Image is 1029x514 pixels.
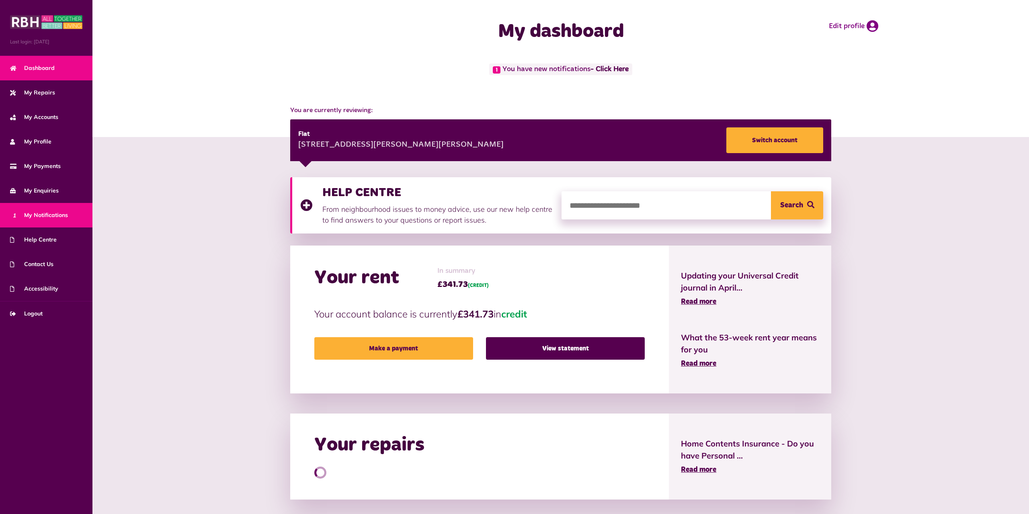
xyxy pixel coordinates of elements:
[298,129,504,139] div: Flat
[681,438,819,475] a: Home Contents Insurance - Do you have Personal ... Read more
[681,270,819,294] span: Updating your Universal Credit journal in April...
[10,235,57,244] span: Help Centre
[10,309,43,318] span: Logout
[681,466,716,473] span: Read more
[681,332,819,356] span: What the 53-week rent year means for you
[829,20,878,32] a: Edit profile
[10,64,55,72] span: Dashboard
[10,113,58,121] span: My Accounts
[681,360,716,367] span: Read more
[489,63,632,75] span: You have new notifications
[681,332,819,369] a: What the 53-week rent year means for you Read more
[314,307,645,321] p: Your account balance is currently in
[486,337,645,360] a: View statement
[10,211,68,219] span: My Notifications
[780,191,803,219] span: Search
[10,260,53,268] span: Contact Us
[10,211,19,219] span: 1
[437,279,489,291] span: £341.73
[457,308,494,320] strong: £341.73
[10,137,51,146] span: My Profile
[437,266,489,276] span: In summary
[400,20,722,43] h1: My dashboard
[10,285,58,293] span: Accessibility
[726,127,823,153] a: Switch account
[314,434,424,457] h2: Your repairs
[681,438,819,462] span: Home Contents Insurance - Do you have Personal ...
[771,191,823,219] button: Search
[298,139,504,151] div: [STREET_ADDRESS][PERSON_NAME][PERSON_NAME]
[314,337,473,360] a: Make a payment
[10,162,61,170] span: My Payments
[501,308,527,320] span: credit
[322,185,554,200] h3: HELP CENTRE
[681,270,819,307] a: Updating your Universal Credit journal in April... Read more
[290,106,832,115] span: You are currently reviewing:
[314,266,399,290] h2: Your rent
[468,283,489,288] span: (CREDIT)
[493,66,500,74] span: 1
[10,88,55,97] span: My Repairs
[590,66,629,73] a: - Click Here
[10,14,82,30] img: MyRBH
[10,186,59,195] span: My Enquiries
[10,38,82,45] span: Last login: [DATE]
[322,204,554,225] p: From neighbourhood issues to money advice, use our new help centre to find answers to your questi...
[681,298,716,305] span: Read more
